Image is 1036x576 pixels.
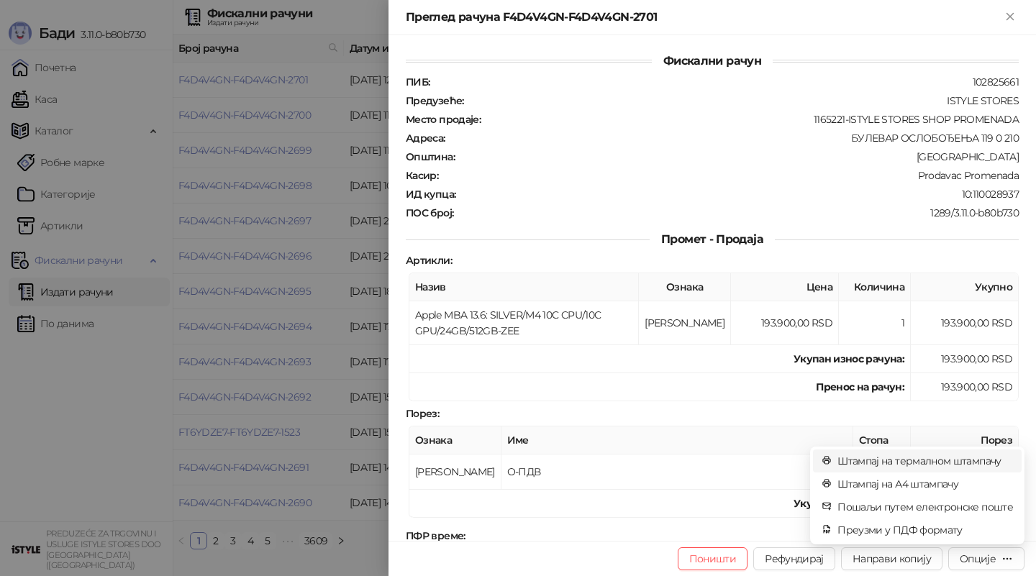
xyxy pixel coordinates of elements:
[678,547,748,570] button: Поништи
[482,113,1020,126] div: 1165221-ISTYLE STORES SHOP PROMENADA
[465,94,1020,107] div: ISTYLE STORES
[409,454,501,490] td: [PERSON_NAME]
[650,232,775,246] span: Промет - Продаја
[406,113,481,126] strong: Место продаје :
[447,132,1020,145] div: БУЛЕВАР ОСЛОБОЂЕЊА 119 0 210
[837,453,1013,469] span: Штампај на термалном штампачу
[406,150,455,163] strong: Општина :
[406,132,445,145] strong: Адреса :
[816,380,904,393] strong: Пренос на рачун :
[853,552,931,565] span: Направи копију
[409,426,501,454] th: Ознака
[501,454,853,490] td: О-ПДВ
[911,301,1019,345] td: 193.900,00 RSD
[960,552,996,565] div: Опције
[1001,9,1019,26] button: Close
[841,547,942,570] button: Направи копију
[839,273,911,301] th: Количина
[406,169,438,182] strong: Касир :
[406,254,452,267] strong: Артикли :
[457,188,1020,201] div: 10:110028937
[652,54,773,68] span: Фискални рачун
[837,522,1013,538] span: Преузми у ПДФ формату
[948,547,1024,570] button: Опције
[431,76,1020,88] div: 102825661
[794,497,904,510] strong: Укупан износ пореза:
[839,301,911,345] td: 1
[753,547,835,570] button: Рефундирај
[406,529,465,542] strong: ПФР време :
[455,206,1020,219] div: 1289/3.11.0-b80b730
[501,426,853,454] th: Име
[406,407,439,420] strong: Порез :
[911,373,1019,401] td: 193.900,00 RSD
[406,9,1001,26] div: Преглед рачуна F4D4V4GN-F4D4V4GN-2701
[837,499,1013,515] span: Пошаљи путем електронске поште
[731,273,839,301] th: Цена
[440,169,1020,182] div: Prodavac Promenada
[467,529,1020,542] div: [DATE] 12:55:30
[853,426,911,454] th: Стопа
[639,301,731,345] td: [PERSON_NAME]
[406,206,453,219] strong: ПОС број :
[406,76,430,88] strong: ПИБ :
[409,273,639,301] th: Назив
[837,476,1013,492] span: Штампај на А4 штампачу
[406,188,455,201] strong: ИД купца :
[794,352,904,365] strong: Укупан износ рачуна :
[406,94,464,107] strong: Предузеће :
[911,273,1019,301] th: Укупно
[456,150,1020,163] div: [GEOGRAPHIC_DATA]
[911,345,1019,373] td: 193.900,00 RSD
[639,273,731,301] th: Ознака
[911,426,1019,454] th: Порез
[409,301,639,345] td: Apple MBA 13.6: SILVER/M4 10C CPU/10C GPU/24GB/512GB-ZEE
[731,301,839,345] td: 193.900,00 RSD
